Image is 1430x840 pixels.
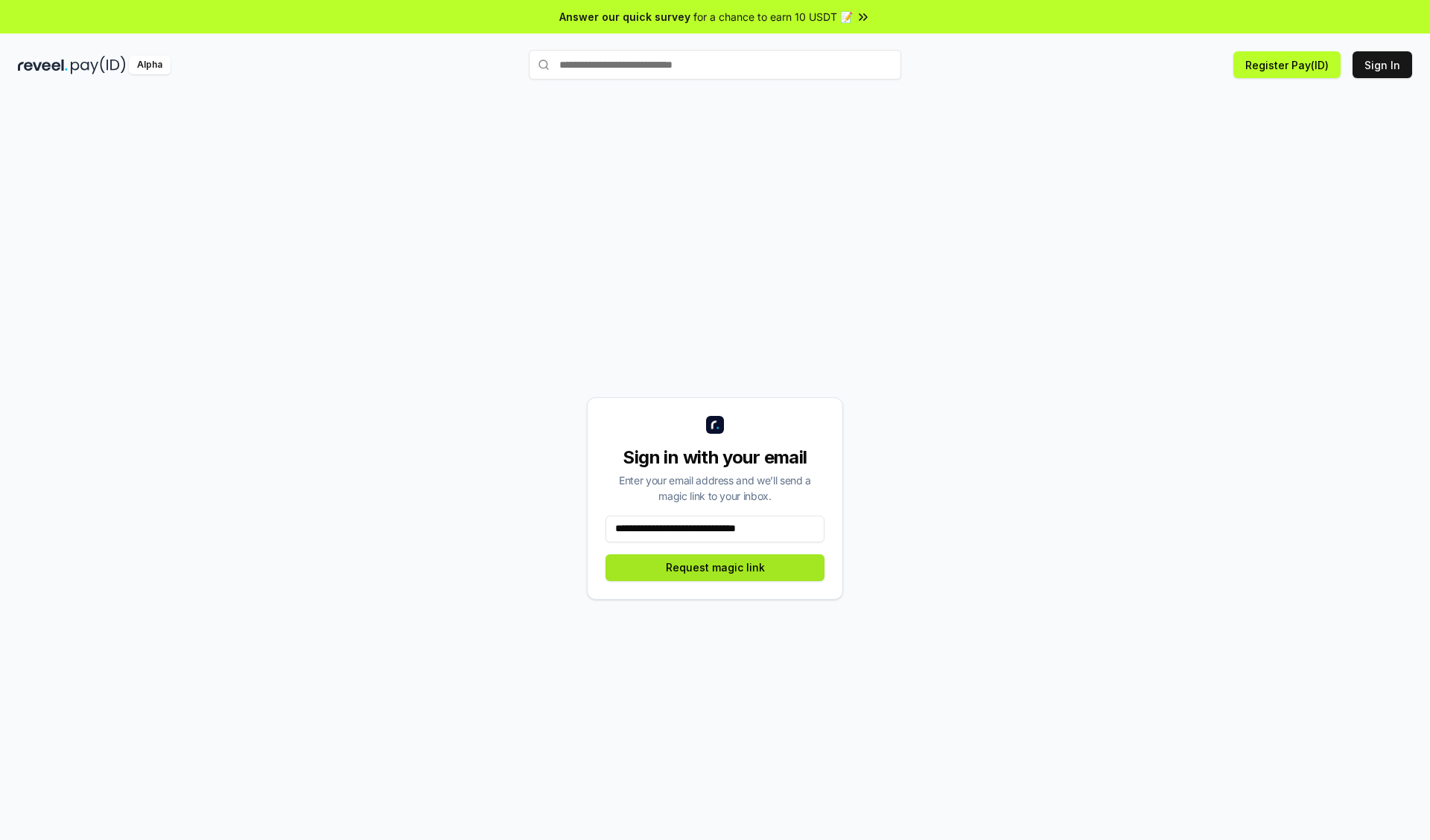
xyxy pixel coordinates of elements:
span: for a chance to earn 10 USDT 📝 [693,9,853,25]
img: pay_id [71,56,126,74]
div: Enter your email address and we’ll send a magic link to your inbox. [606,472,824,504]
button: Request magic link [606,554,824,581]
span: Answer our quick survey [559,9,690,25]
button: Register Pay(ID) [1233,51,1341,78]
button: Sign In [1353,51,1412,78]
div: Alpha [129,56,171,74]
img: logo_small [706,416,724,434]
img: reveel_dark [18,56,68,74]
div: Sign in with your email [606,446,824,469]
